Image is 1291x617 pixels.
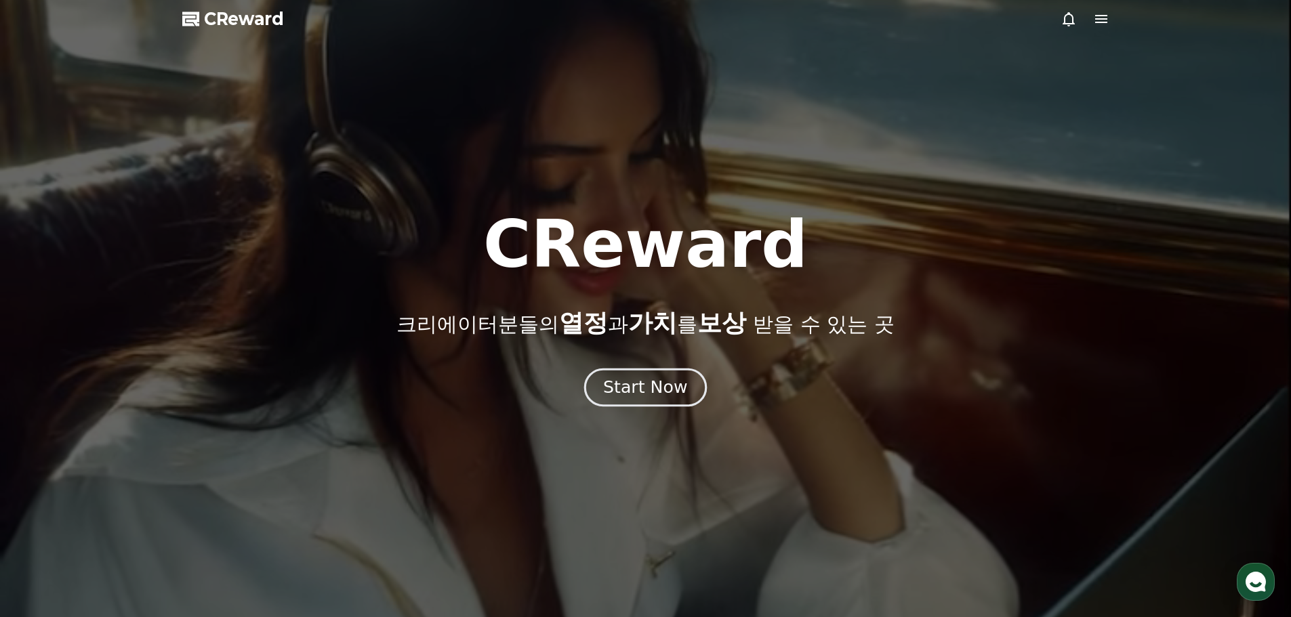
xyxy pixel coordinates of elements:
[587,383,704,396] a: Start Now
[182,8,284,30] a: CReward
[89,429,175,463] a: 대화
[697,309,746,337] span: 보상
[559,309,608,337] span: 열정
[483,212,808,277] h1: CReward
[628,309,677,337] span: 가치
[603,376,687,399] div: Start Now
[204,8,284,30] span: CReward
[4,429,89,463] a: 홈
[175,429,260,463] a: 설정
[43,450,51,461] span: 홈
[396,310,894,337] p: 크리에이터분들의 과 를 받을 수 있는 곳
[124,450,140,461] span: 대화
[584,368,707,406] button: Start Now
[209,450,226,461] span: 설정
